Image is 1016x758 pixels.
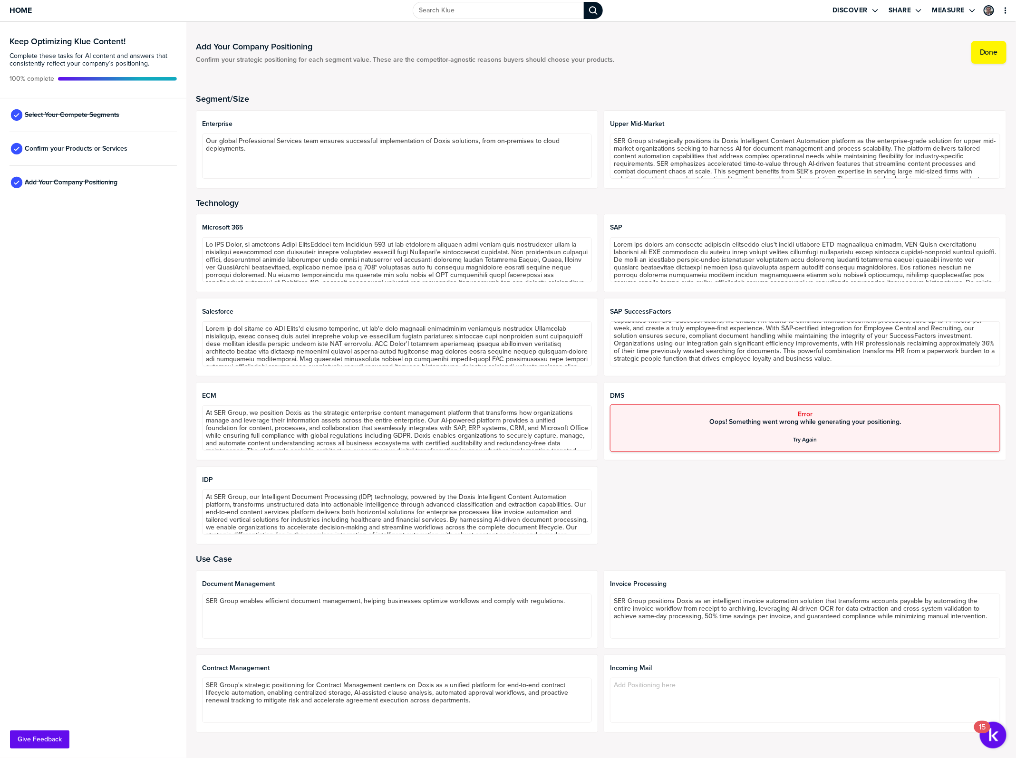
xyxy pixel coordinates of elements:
span: Error [798,411,813,418]
div: Pierre de Champsavin [984,5,994,16]
img: 0808dbafb535eb4ec097b0bd6bea00d2-sml.png [985,6,993,15]
span: SAP SuccessFactors [610,308,1000,316]
span: Complete these tasks for AI content and answers that consistently reflect your company’s position... [10,52,177,67]
a: Edit Profile [983,4,995,17]
span: Confirm your strategic positioning for each segment value. These are the competitor-agnostic reas... [196,56,614,64]
span: Contract Management [202,664,592,672]
textarea: Our global Professional Services team ensures successful implementation of Doxis solutions, from ... [202,134,592,179]
textarea: At SER Group, our Intelligent Document Processing (IDP) technology, powered by the Doxis Intellig... [202,489,592,535]
h2: Technology [196,198,1006,208]
div: Try Again [793,436,817,443]
h1: Add Your Company Positioning [196,41,614,52]
label: Discover [832,6,868,15]
textarea: Our Doxis SmartBridge for SAP SuccessFactors delivers seamless, certified integration that solves... [610,321,1000,366]
span: Salesforce [202,308,592,316]
span: Invoice Processing [610,580,1000,588]
textarea: SER Group enables efficient document management, helping businesses optimize workflows and comply... [202,594,592,639]
span: Active [10,75,54,83]
span: Document Management [202,580,592,588]
textarea: SER Group's strategic positioning for Contract Management centers on Doxis as a unified platform ... [202,678,592,723]
h2: Segment/Size [196,94,1006,104]
textarea: Lorem ips dolors am consecte adipiscin elitseddo eius't incidi utlabore ETD magnaaliqua enimadm, ... [610,237,1000,282]
span: Enterprise [202,120,592,128]
span: IDP [202,476,592,484]
span: Add Your Company Positioning [25,179,117,186]
label: Share [889,6,911,15]
h3: Keep Optimizing Klue Content! [10,37,177,46]
span: SAP [610,224,1000,231]
span: Microsoft 365 [202,224,592,231]
div: 15 [979,727,986,739]
textarea: SER Group positions Doxis as an intelligent invoice automation solution that transforms accounts ... [610,594,1000,639]
span: DMS [610,392,1000,400]
textarea: Lorem ip dol sitame co ADI Elits'd eiusmo temporinc, ut lab'e dolo magnaali enimadminim veniamqui... [202,321,592,366]
span: Confirm your Products or Services [25,145,127,153]
span: Incoming Mail [610,664,1000,672]
label: Measure [932,6,965,15]
span: ECM [202,392,592,400]
h2: Use Case [196,554,1006,564]
span: Upper mid-market [610,120,1000,128]
span: Select Your Compete Segments [25,111,119,119]
button: Open Resource Center, 15 new notifications [980,722,1006,748]
span: Oops! Something went wrong while generating your positioning. [709,418,901,426]
textarea: SER Group strategically positions its Doxis Intelligent Content Automation platform as the enterp... [610,134,1000,179]
label: Done [980,48,998,57]
input: Search Klue [413,2,584,19]
span: Home [10,6,32,14]
textarea: At SER Group, we position Doxis as the strategic enterprise content management platform that tran... [202,405,592,451]
textarea: Lo IPS Dolor, si ametcons Adipi ElitsEddoei tem Incididun 593 ut lab etdolorem aliquaen admi veni... [202,237,592,282]
button: Give Feedback [10,730,69,748]
div: Search Klue [584,2,603,19]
